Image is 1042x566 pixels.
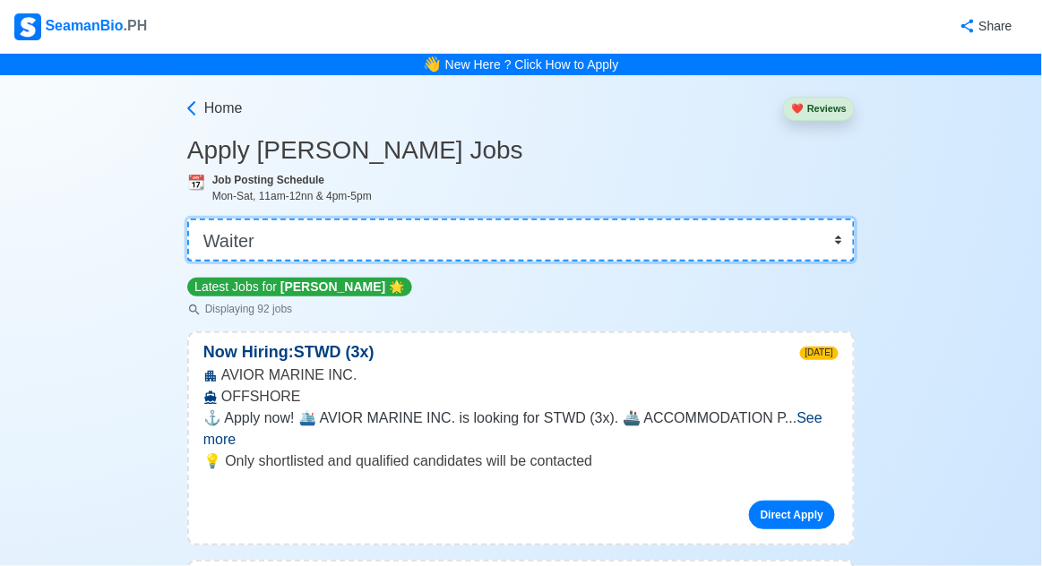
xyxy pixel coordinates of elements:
[791,103,804,114] span: heart
[203,410,785,425] span: ⚓ Apply now! 🛳️ AVIOR MARINE INC. is looking for STWD (3x). 🚢 ACCOMMODATION P
[389,279,404,294] span: star
[187,301,412,317] p: Displaying 92 jobs
[183,98,243,119] a: Home
[418,50,445,78] span: bell
[14,13,147,40] div: SeamanBio
[204,98,243,119] span: Home
[749,501,835,529] a: Direct Apply
[189,340,389,364] p: Now Hiring: STWD (3x)
[189,364,853,407] div: AVIOR MARINE INC. OFFSHORE
[187,278,412,296] p: Latest Jobs for
[212,188,855,204] div: Mon-Sat, 11am-12nn & 4pm-5pm
[783,97,855,121] button: heartReviews
[800,347,839,360] span: [DATE]
[280,279,385,294] span: [PERSON_NAME]
[14,13,41,40] img: Logo
[124,18,148,33] span: .PH
[942,9,1028,44] button: Share
[203,450,839,472] p: 💡 Only shortlisted and qualified candidates will be contacted
[187,135,855,166] h3: Apply [PERSON_NAME] Jobs
[187,175,205,190] span: calendar
[445,57,619,72] a: New Here ? Click How to Apply
[212,174,324,186] b: Job Posting Schedule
